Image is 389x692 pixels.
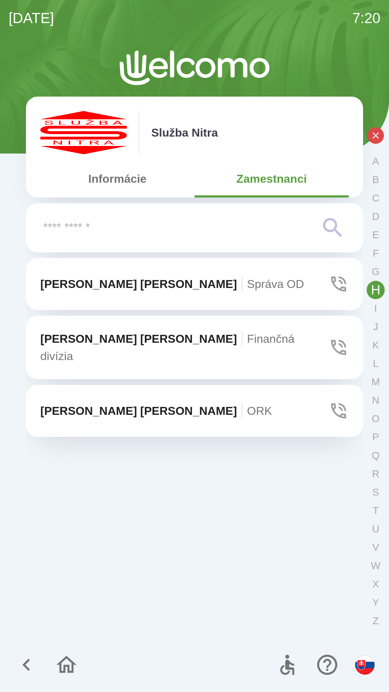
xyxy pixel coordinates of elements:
[247,278,304,290] span: Správa OD
[40,275,304,293] p: [PERSON_NAME] [PERSON_NAME]
[40,402,272,420] p: [PERSON_NAME] [PERSON_NAME]
[26,316,363,379] button: [PERSON_NAME] [PERSON_NAME]Finančná divízia
[26,385,363,437] button: [PERSON_NAME] [PERSON_NAME]ORK
[26,258,363,310] button: [PERSON_NAME] [PERSON_NAME]Správa OD
[194,166,349,192] button: Zamestnanci
[40,330,328,365] p: [PERSON_NAME] [PERSON_NAME]
[40,166,194,192] button: Informácie
[40,111,127,154] img: c55f63fc-e714-4e15-be12-dfeb3df5ea30.png
[247,404,272,417] span: ORK
[9,7,54,29] p: [DATE]
[355,655,375,675] img: sk flag
[151,124,218,141] p: Služba Nitra
[352,7,380,29] p: 7:20
[26,50,363,85] img: Logo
